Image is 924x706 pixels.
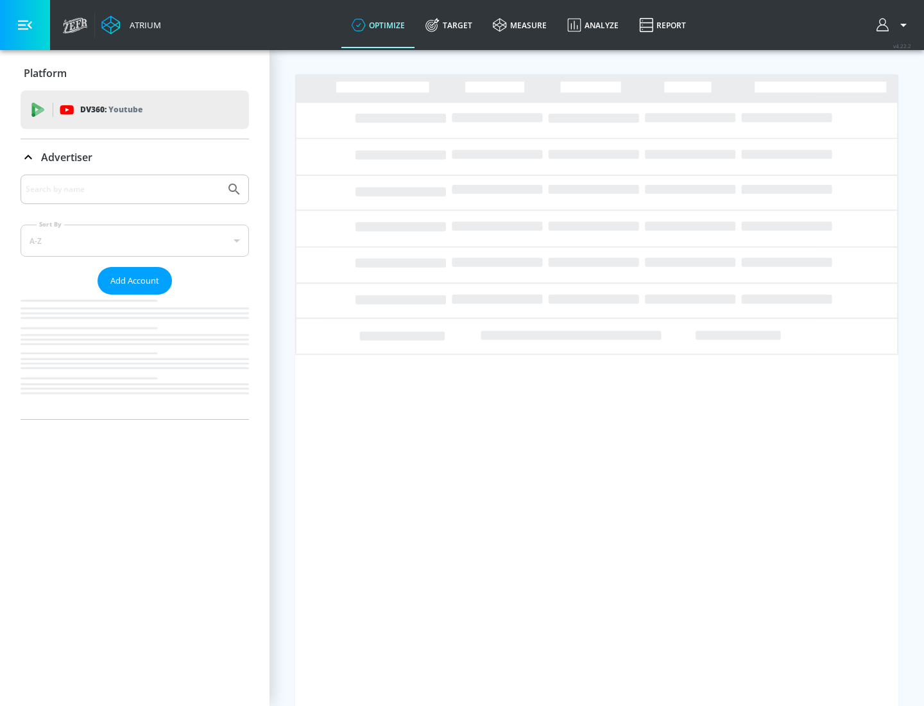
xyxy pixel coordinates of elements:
a: Target [415,2,483,48]
a: Atrium [101,15,161,35]
div: Platform [21,55,249,91]
label: Sort By [37,220,64,228]
a: optimize [341,2,415,48]
p: Platform [24,66,67,80]
span: Add Account [110,273,159,288]
div: Advertiser [21,175,249,419]
p: DV360: [80,103,142,117]
a: Report [629,2,696,48]
input: Search by name [26,181,220,198]
div: DV360: Youtube [21,90,249,129]
span: v 4.22.2 [893,42,911,49]
div: A-Z [21,225,249,257]
div: Advertiser [21,139,249,175]
p: Youtube [108,103,142,116]
a: measure [483,2,557,48]
a: Analyze [557,2,629,48]
button: Add Account [98,267,172,295]
div: Atrium [124,19,161,31]
p: Advertiser [41,150,92,164]
nav: list of Advertiser [21,295,249,419]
